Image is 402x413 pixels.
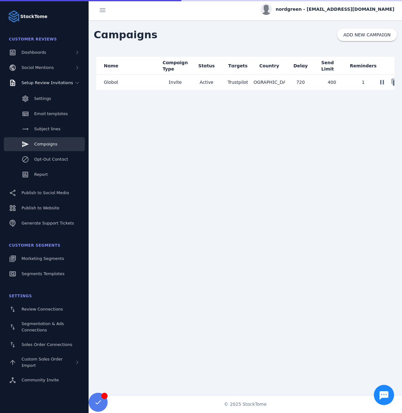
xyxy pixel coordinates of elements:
[348,57,379,75] mat-header-cell: Reminders
[96,57,160,75] mat-header-cell: Name
[22,271,65,276] span: Segments Templates
[4,137,85,151] a: Campaigns
[4,186,85,200] a: Publish to Social Media
[4,252,85,266] a: Marketing Segments
[191,75,222,90] mat-cell: Active
[276,6,394,13] span: nordgreen - [EMAIL_ADDRESS][DOMAIN_NAME]
[343,33,391,37] span: ADD NEW CAMPAIGN
[89,22,162,47] span: Campaigns
[34,126,60,131] span: Subject lines
[348,75,379,90] mat-cell: 1
[34,111,68,116] span: Email templates
[9,294,32,298] span: Settings
[224,401,267,408] span: © 2025 StackTome
[316,57,348,75] mat-header-cell: Send Limit
[261,3,272,15] img: profile.jpg
[4,267,85,281] a: Segments Templates
[4,373,85,387] a: Community Invite
[22,206,59,210] span: Publish to Website
[4,107,85,121] a: Email templates
[22,221,74,225] span: Generate Support Tickets
[104,78,118,86] span: Global
[22,256,64,261] span: Marketing Segments
[22,50,46,55] span: Dashboards
[285,75,316,90] mat-cell: 720
[285,57,316,75] mat-header-cell: Delay
[9,243,60,248] span: Customer Segments
[22,307,63,311] span: Review Connections
[8,10,20,23] img: Logo image
[34,157,68,162] span: Opt-Out Contact
[22,80,73,85] span: Setup Review Invitations
[4,122,85,136] a: Subject lines
[4,168,85,182] a: Report
[316,75,348,90] mat-cell: 400
[22,65,54,70] span: Social Mentions
[254,57,285,75] mat-header-cell: Country
[4,92,85,106] a: Settings
[191,57,222,75] mat-header-cell: Status
[169,78,182,86] span: Invite
[261,3,394,15] button: nordgreen - [EMAIL_ADDRESS][DOMAIN_NAME]
[22,321,64,332] span: Segmentation & Ads Connections
[34,96,51,101] span: Settings
[337,28,397,41] button: ADD NEW CAMPAIGN
[160,57,191,75] mat-header-cell: Campaign Type
[9,37,57,41] span: Customer Reviews
[228,80,248,85] span: Trustpilot
[4,152,85,166] a: Opt-Out Contact
[222,57,254,75] mat-header-cell: Targets
[254,75,285,90] mat-cell: [GEOGRAPHIC_DATA]
[4,317,85,336] a: Segmentation & Ads Connections
[34,142,57,146] span: Campaigns
[4,338,85,352] a: Sales Order Connections
[34,172,48,177] span: Report
[20,13,47,20] strong: StackTome
[4,302,85,316] a: Review Connections
[4,216,85,230] a: Generate Support Tickets
[22,357,63,368] span: Custom Sales Order Import
[22,342,72,347] span: Sales Order Connections
[22,378,59,382] span: Community Invite
[22,190,69,195] span: Publish to Social Media
[4,201,85,215] a: Publish to Website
